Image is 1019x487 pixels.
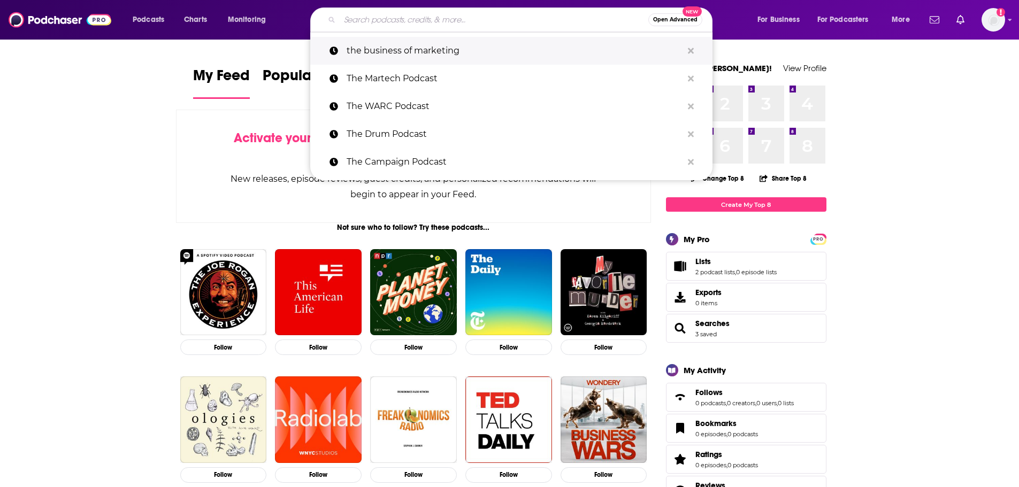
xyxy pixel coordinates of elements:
[465,376,552,463] a: TED Talks Daily
[695,399,726,407] a: 0 podcasts
[695,268,735,276] a: 2 podcast lists
[750,11,813,28] button: open menu
[347,92,683,120] p: The WARC Podcast
[370,339,457,355] button: Follow
[125,11,178,28] button: open menu
[666,414,826,443] span: Bookmarks
[180,249,267,336] img: The Joe Rogan Experience
[193,66,250,91] span: My Feed
[695,330,717,338] a: 3 saved
[340,11,648,28] input: Search podcasts, credits, & more...
[695,419,737,428] span: Bookmarks
[670,452,691,467] a: Ratings
[180,467,267,483] button: Follow
[783,63,826,73] a: View Profile
[230,171,597,202] div: New releases, episode reviews, guest credits, and personalized recommendations will begin to appe...
[695,430,726,438] a: 0 episodes
[670,421,691,436] a: Bookmarks
[695,257,777,266] a: Lists
[757,12,800,27] span: For Business
[759,168,807,189] button: Share Top 8
[726,430,727,438] span: ,
[561,249,647,336] img: My Favorite Murder with Karen Kilgariff and Georgia Hardstark
[726,399,727,407] span: ,
[997,8,1005,17] svg: Add a profile image
[177,11,213,28] a: Charts
[275,376,362,463] img: Radiolab
[310,120,712,148] a: The Drum Podcast
[561,467,647,483] button: Follow
[465,249,552,336] img: The Daily
[892,12,910,27] span: More
[778,399,794,407] a: 0 lists
[952,11,969,29] a: Show notifications dropdown
[695,388,794,397] a: Follows
[735,268,736,276] span: ,
[263,66,354,91] span: Popular Feed
[370,376,457,463] img: Freakonomics Radio
[695,450,758,459] a: Ratings
[695,461,726,469] a: 0 episodes
[347,37,683,65] p: the business of marketing
[727,430,758,438] a: 0 podcasts
[683,6,702,17] span: New
[812,235,825,243] a: PRO
[736,268,777,276] a: 0 episode lists
[685,172,751,185] button: Change Top 8
[370,467,457,483] button: Follow
[184,12,207,27] span: Charts
[465,339,552,355] button: Follow
[180,376,267,463] img: Ologies with Alie Ward
[982,8,1005,32] button: Show profile menu
[666,63,772,73] a: Welcome [PERSON_NAME]!
[670,259,691,274] a: Lists
[666,314,826,343] span: Searches
[320,7,723,32] div: Search podcasts, credits, & more...
[726,461,727,469] span: ,
[275,249,362,336] img: This American Life
[310,37,712,65] a: the business of marketing
[695,257,711,266] span: Lists
[670,321,691,336] a: Searches
[561,376,647,463] img: Business Wars
[228,12,266,27] span: Monitoring
[561,339,647,355] button: Follow
[176,223,652,232] div: Not sure who to follow? Try these podcasts...
[695,319,730,328] a: Searches
[648,13,702,26] button: Open AdvancedNew
[982,8,1005,32] span: Logged in as PatriceG
[925,11,944,29] a: Show notifications dropdown
[230,130,597,161] div: by following Podcasts, Creators, Lists, and other Users!
[727,461,758,469] a: 0 podcasts
[666,197,826,212] a: Create My Top 8
[884,11,923,28] button: open menu
[695,288,722,297] span: Exports
[133,12,164,27] span: Podcasts
[193,66,250,99] a: My Feed
[666,445,826,474] span: Ratings
[653,17,698,22] span: Open Advanced
[670,290,691,305] span: Exports
[727,399,755,407] a: 0 creators
[666,283,826,312] a: Exports
[220,11,280,28] button: open menu
[347,120,683,148] p: The Drum Podcast
[347,148,683,176] p: The Campaign Podcast
[465,467,552,483] button: Follow
[810,11,884,28] button: open menu
[370,249,457,336] img: Planet Money
[695,388,723,397] span: Follows
[275,467,362,483] button: Follow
